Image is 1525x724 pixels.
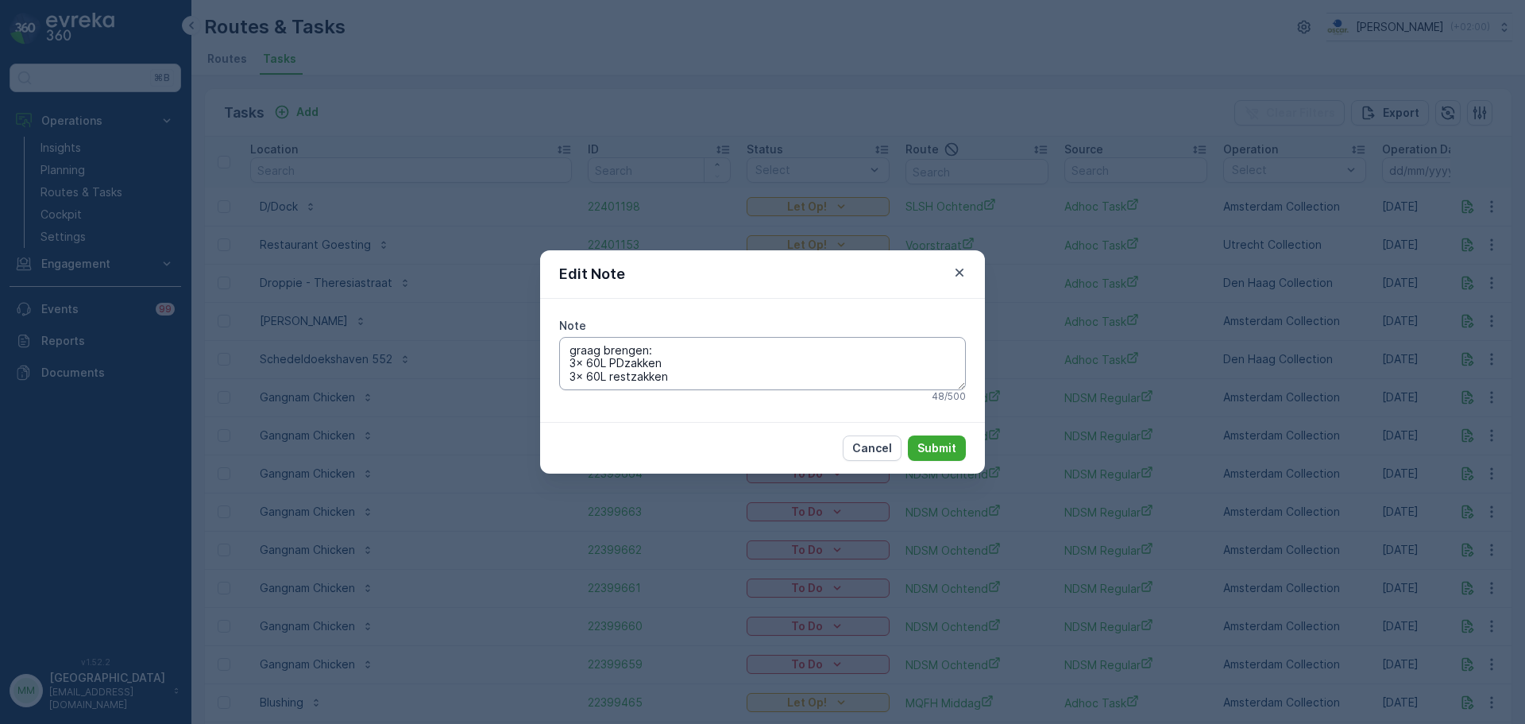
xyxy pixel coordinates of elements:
[559,263,625,285] p: Edit Note
[559,319,586,332] label: Note
[917,440,956,456] p: Submit
[908,436,966,461] button: Submit
[843,436,901,461] button: Cancel
[559,337,966,389] textarea: graag brengen: 3x 60L PDzakken 3x 60L restzakken
[932,390,966,403] p: 48 / 500
[852,440,892,456] p: Cancel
